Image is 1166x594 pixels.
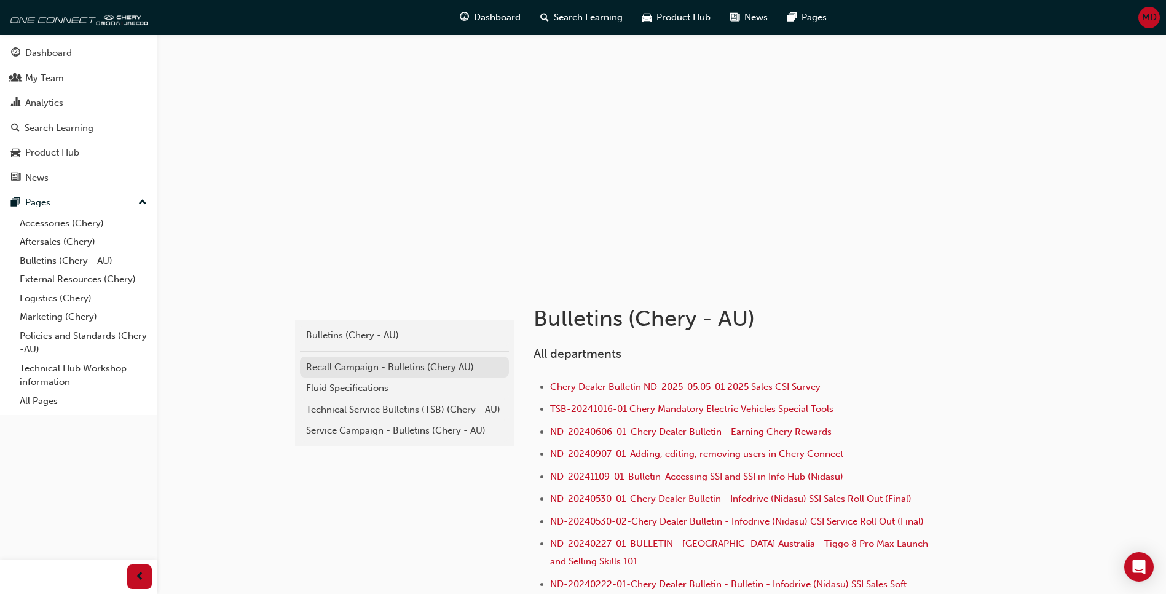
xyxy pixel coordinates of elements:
span: chart-icon [11,98,20,109]
a: ND-20240530-01-Chery Dealer Bulletin - Infodrive (Nidasu) SSI Sales Roll Out (Final) [550,493,912,504]
span: prev-icon [135,569,144,585]
div: Bulletins (Chery - AU) [306,328,503,343]
a: guage-iconDashboard [450,5,530,30]
span: up-icon [138,195,147,211]
button: DashboardMy TeamAnalyticsSearch LearningProduct HubNews [5,39,152,191]
button: Pages [5,191,152,214]
span: people-icon [11,73,20,84]
a: My Team [5,67,152,90]
a: ND-20240227-01-BULLETIN - [GEOGRAPHIC_DATA] Australia - Tiggo 8 Pro Max Launch and Selling Skills... [550,538,931,567]
a: Bulletins (Chery - AU) [15,251,152,271]
div: Dashboard [25,46,72,60]
span: pages-icon [11,197,20,208]
span: All departments [534,347,621,361]
div: Product Hub [25,146,79,160]
div: Pages [25,196,50,210]
span: Dashboard [474,10,521,25]
span: news-icon [11,173,20,184]
a: ND-20240530-02-Chery Dealer Bulletin - Infodrive (Nidasu) CSI Service Roll Out (Final) [550,516,924,527]
a: Dashboard [5,42,152,65]
a: Search Learning [5,117,152,140]
a: Policies and Standards (Chery -AU) [15,327,152,359]
span: Product Hub [656,10,711,25]
div: Analytics [25,96,63,110]
div: News [25,171,49,185]
div: Open Intercom Messenger [1124,552,1154,582]
a: Chery Dealer Bulletin ND-2025-05.05-01 2025 Sales CSI Survey [550,381,821,392]
a: Technical Service Bulletins (TSB) (Chery - AU) [300,399,509,421]
a: Logistics (Chery) [15,289,152,308]
button: MD [1138,7,1160,28]
div: Technical Service Bulletins (TSB) (Chery - AU) [306,403,503,417]
a: ND-20241109-01-Bulletin-Accessing SSI and SSI in Info Hub (Nidasu) [550,471,843,482]
a: News [5,167,152,189]
span: pages-icon [787,10,797,25]
a: All Pages [15,392,152,411]
a: Service Campaign - Bulletins (Chery - AU) [300,420,509,442]
span: guage-icon [11,48,20,59]
span: search-icon [11,123,20,134]
a: ND-20240606-01-Chery Dealer Bulletin - Earning Chery Rewards [550,426,832,437]
a: Accessories (Chery) [15,214,152,233]
a: ND-20240907-01-Adding, editing, removing users in Chery Connect [550,448,843,459]
a: Product Hub [5,141,152,164]
div: Search Learning [25,121,93,135]
a: TSB-20241016-01 Chery Mandatory Electric Vehicles Special Tools [550,403,833,414]
h1: Bulletins (Chery - AU) [534,305,937,332]
span: car-icon [642,10,652,25]
a: Analytics [5,92,152,114]
div: Recall Campaign - Bulletins (Chery AU) [306,360,503,374]
span: search-icon [540,10,549,25]
span: MD [1142,10,1157,25]
a: Fluid Specifications [300,378,509,399]
span: guage-icon [460,10,469,25]
a: Marketing (Chery) [15,307,152,327]
a: search-iconSearch Learning [530,5,632,30]
span: News [744,10,768,25]
a: Recall Campaign - Bulletins (Chery AU) [300,357,509,378]
span: car-icon [11,148,20,159]
span: Pages [802,10,827,25]
div: My Team [25,71,64,85]
span: news-icon [730,10,739,25]
a: Aftersales (Chery) [15,232,152,251]
div: Service Campaign - Bulletins (Chery - AU) [306,424,503,438]
a: pages-iconPages [778,5,837,30]
a: Technical Hub Workshop information [15,359,152,392]
a: car-iconProduct Hub [632,5,720,30]
span: Search Learning [554,10,623,25]
a: External Resources (Chery) [15,270,152,289]
img: oneconnect [6,5,148,30]
div: Fluid Specifications [306,381,503,395]
a: Bulletins (Chery - AU) [300,325,509,346]
a: news-iconNews [720,5,778,30]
